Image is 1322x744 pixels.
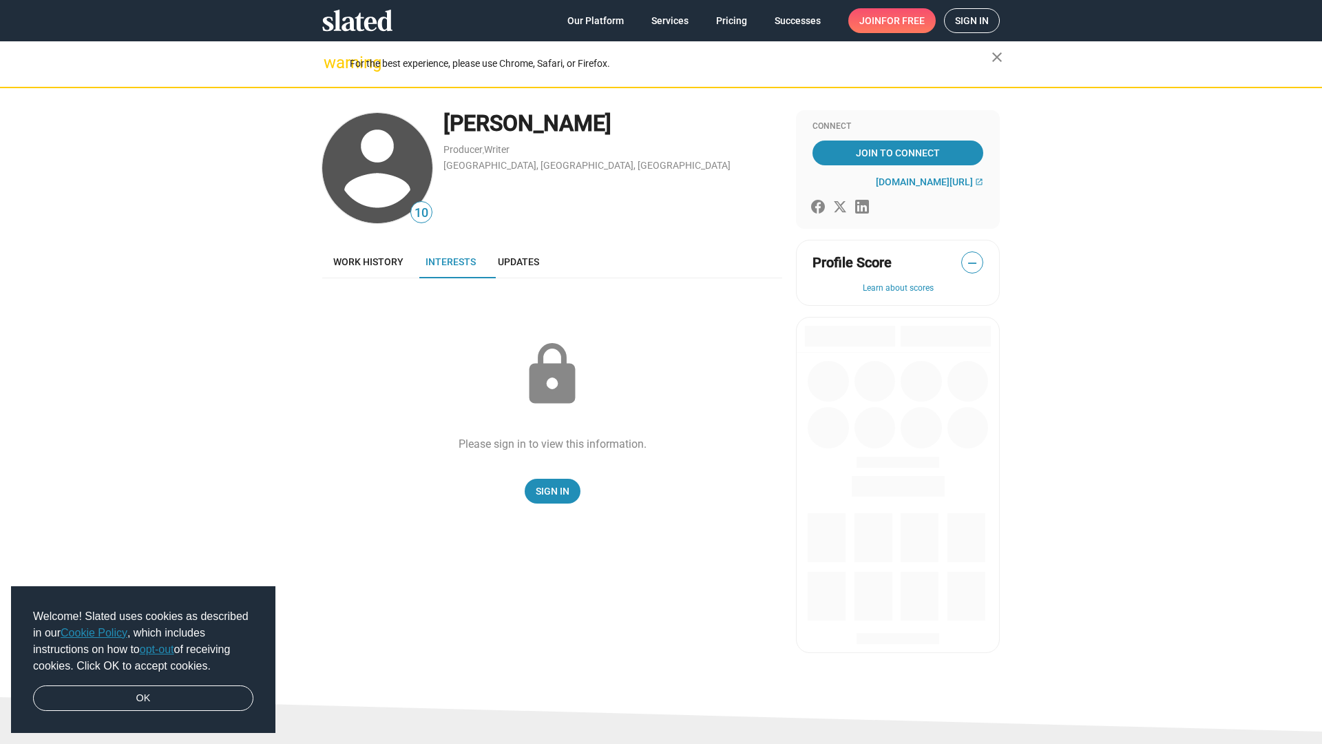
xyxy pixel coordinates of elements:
[443,160,731,171] a: [GEOGRAPHIC_DATA], [GEOGRAPHIC_DATA], [GEOGRAPHIC_DATA]
[443,144,483,155] a: Producer
[859,8,925,33] span: Join
[812,121,983,132] div: Connect
[487,245,550,278] a: Updates
[975,178,983,186] mat-icon: open_in_new
[651,8,689,33] span: Services
[962,254,983,272] span: —
[876,176,973,187] span: [DOMAIN_NAME][URL]
[989,49,1005,65] mat-icon: close
[848,8,936,33] a: Joinfor free
[881,8,925,33] span: for free
[33,608,253,674] span: Welcome! Slated uses cookies as described in our , which includes instructions on how to of recei...
[705,8,758,33] a: Pricing
[764,8,832,33] a: Successes
[33,685,253,712] a: dismiss cookie message
[536,479,569,504] span: Sign In
[443,109,782,138] div: [PERSON_NAME]
[812,283,983,294] button: Learn about scores
[567,8,624,33] span: Our Platform
[955,9,989,32] span: Sign in
[411,204,432,223] span: 10
[498,256,539,267] span: Updates
[426,256,476,267] span: Interests
[324,54,340,71] mat-icon: warning
[640,8,700,33] a: Services
[459,437,647,451] div: Please sign in to view this information.
[350,54,992,73] div: For the best experience, please use Chrome, Safari, or Firefox.
[716,8,747,33] span: Pricing
[61,627,127,639] a: Cookie Policy
[483,147,484,154] span: ,
[333,256,403,267] span: Work history
[944,8,1000,33] a: Sign in
[815,141,980,165] span: Join To Connect
[775,8,821,33] span: Successes
[556,8,635,33] a: Our Platform
[11,586,275,734] div: cookieconsent
[876,176,983,187] a: [DOMAIN_NAME][URL]
[322,245,415,278] a: Work history
[518,340,587,409] mat-icon: lock
[812,254,892,272] span: Profile Score
[525,479,580,504] a: Sign In
[140,643,174,655] a: opt-out
[812,141,983,165] a: Join To Connect
[484,144,510,155] a: Writer
[415,245,487,278] a: Interests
